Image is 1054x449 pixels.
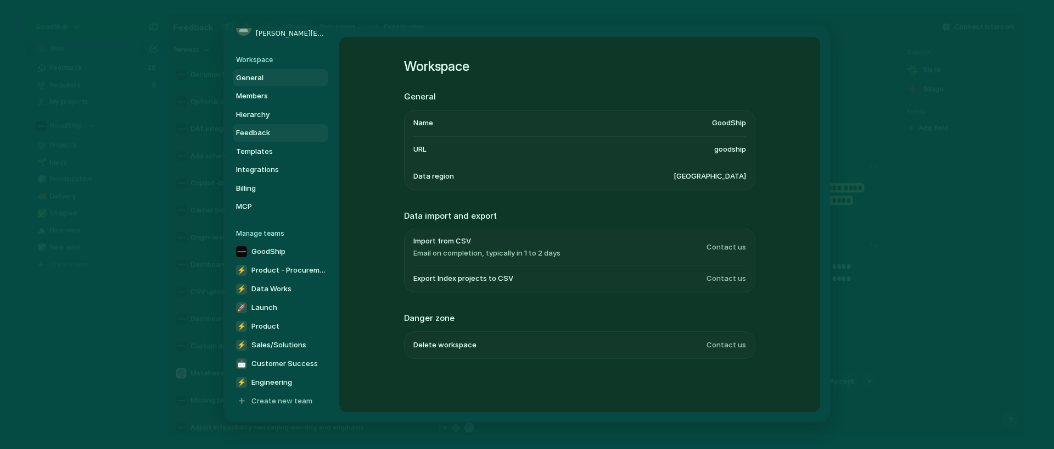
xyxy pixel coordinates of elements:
[413,273,513,284] span: Export Index projects to CSV
[251,265,328,276] span: Product - Procurement
[236,321,247,332] div: ⚡
[236,146,306,157] span: Templates
[251,377,292,388] span: Engineering
[233,87,328,105] a: Members
[233,355,332,373] a: 📩Customer Success
[233,180,328,197] a: Billing
[674,171,746,182] span: [GEOGRAPHIC_DATA]
[236,265,247,276] div: ⚡
[236,183,306,194] span: Billing
[233,69,328,87] a: General
[404,91,755,103] h2: General
[233,106,328,124] a: Hierarchy
[236,91,306,102] span: Members
[233,336,332,354] a: ⚡Sales/Solutions
[233,262,332,279] a: ⚡Product - Procurement
[236,109,306,120] span: Hierarchy
[236,340,247,351] div: ⚡
[236,358,247,369] div: 📩
[251,246,285,257] span: GoodShip
[236,128,306,138] span: Feedback
[251,358,318,369] span: Customer Success
[233,143,328,160] a: Templates
[413,144,427,155] span: URL
[236,55,328,65] h5: Workspace
[251,340,306,351] span: Sales/Solutions
[251,302,277,313] span: Launch
[714,144,746,155] span: goodship
[707,340,746,351] span: Contact us
[233,299,332,317] a: 🚀Launch
[236,73,306,84] span: General
[233,374,332,391] a: ⚡Engineering
[413,236,560,247] span: Import from CSV
[712,118,746,129] span: GoodShip
[413,248,560,259] span: Email on completion, typically in 1 to 2 days
[233,124,328,142] a: Feedback
[236,302,247,313] div: 🚀
[236,284,247,295] div: ⚡
[251,396,312,407] span: Create new team
[236,201,306,212] span: MCP
[233,161,328,179] a: Integrations
[404,57,755,76] h1: Workspace
[236,229,328,239] h5: Manage teams
[251,284,291,295] span: Data Works
[233,392,332,410] a: Create new team
[404,312,755,325] h2: Danger zone
[413,340,476,351] span: Delete workspace
[404,210,755,223] h2: Data import and export
[251,321,279,332] span: Product
[413,171,454,182] span: Data region
[236,377,247,388] div: ⚡
[707,242,746,253] span: Contact us
[233,198,328,215] a: MCP
[233,243,332,260] a: GoodShip
[707,273,746,284] span: Contact us
[233,14,328,42] a: [PERSON_NAME][EMAIL_ADDRESS][DOMAIN_NAME][PERSON_NAME][EMAIL_ADDRESS][DOMAIN_NAME]
[233,318,332,335] a: ⚡Product
[233,280,332,298] a: ⚡Data Works
[256,29,326,38] span: [PERSON_NAME][EMAIL_ADDRESS][DOMAIN_NAME]
[236,164,306,175] span: Integrations
[413,118,433,129] span: Name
